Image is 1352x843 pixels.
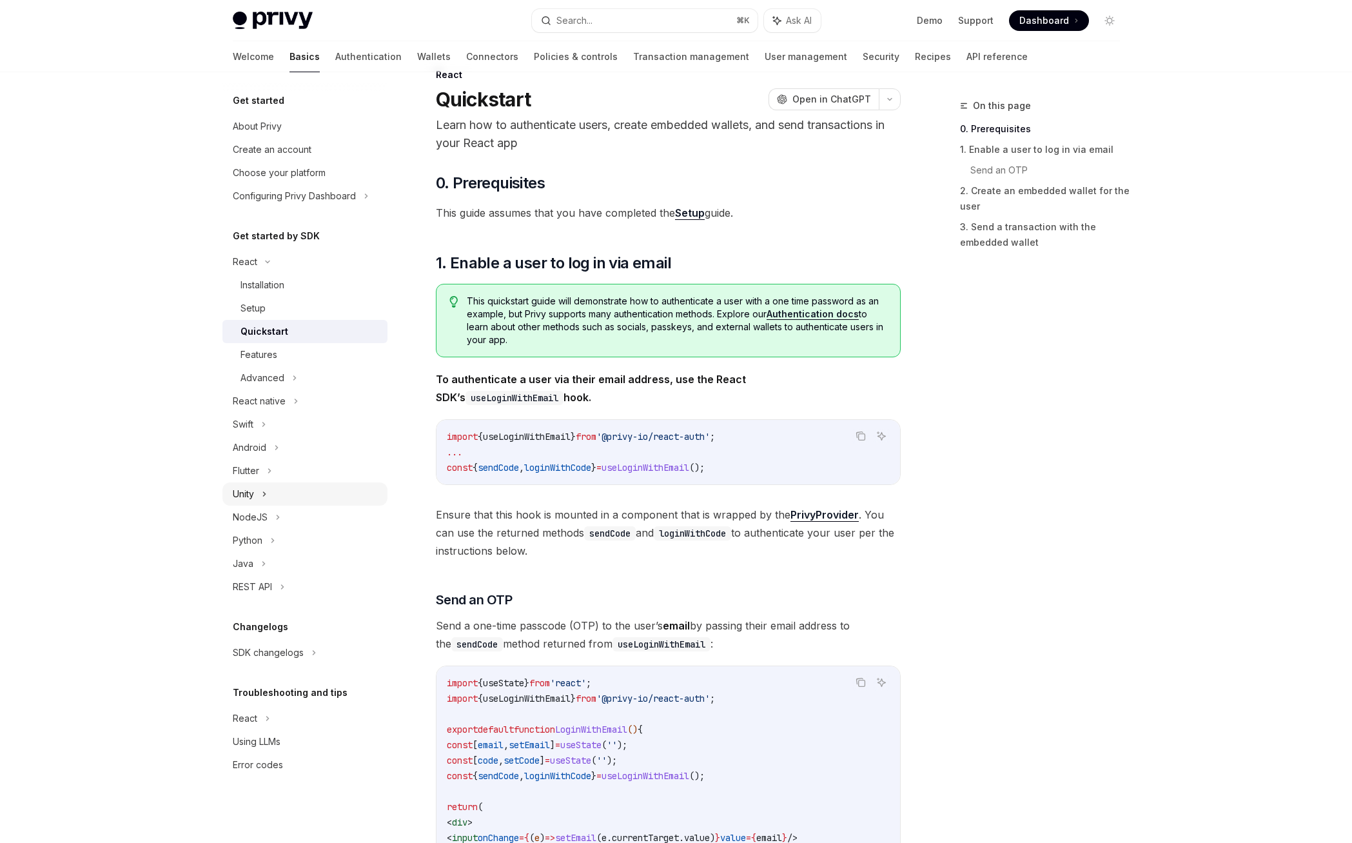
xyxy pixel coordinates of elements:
code: sendCode [451,637,503,651]
div: NodeJS [233,510,268,525]
div: React native [233,393,286,409]
span: ); [617,739,627,751]
a: 1. Enable a user to log in via email [960,139,1130,160]
span: const [447,462,473,473]
div: Flutter [233,463,259,479]
span: email [478,739,504,751]
span: '' [607,739,617,751]
span: Open in ChatGPT [792,93,871,106]
button: Open in ChatGPT [769,88,879,110]
a: Choose your platform [222,161,387,184]
button: Ask AI [873,428,890,444]
span: LoginWithEmail [555,724,627,735]
a: Connectors [466,41,518,72]
span: export [447,724,478,735]
span: default [478,724,514,735]
code: useLoginWithEmail [465,391,563,405]
span: useLoginWithEmail [483,693,571,704]
div: Swift [233,417,253,432]
span: { [478,431,483,442]
span: div [452,817,467,828]
span: , [519,462,524,473]
span: Send an OTP [436,591,513,609]
a: Error codes [222,753,387,777]
span: from [576,693,596,704]
span: const [447,755,473,766]
span: ; [586,677,591,689]
a: Transaction management [633,41,749,72]
a: Recipes [915,41,951,72]
a: Policies & controls [534,41,618,72]
span: > [467,817,473,828]
span: useState [483,677,524,689]
h5: Get started [233,93,284,108]
span: Ask AI [786,14,812,27]
a: Support [958,14,994,27]
h5: Changelogs [233,619,288,635]
span: , [519,770,524,782]
div: Installation [240,277,284,293]
div: Error codes [233,757,283,773]
div: Advanced [240,370,284,386]
div: Search... [556,13,593,28]
strong: email [663,619,690,632]
span: = [596,462,602,473]
span: ⌘ K [736,15,750,26]
span: { [478,693,483,704]
span: ( [591,755,596,766]
a: Quickstart [222,320,387,343]
span: } [591,462,596,473]
span: setCode [504,755,540,766]
span: import [447,431,478,442]
div: Create an account [233,142,311,157]
a: API reference [966,41,1028,72]
span: useLoginWithEmail [602,462,689,473]
a: Wallets [417,41,451,72]
span: , [504,739,509,751]
span: , [498,755,504,766]
span: 1. Enable a user to log in via email [436,253,671,273]
span: This quickstart guide will demonstrate how to authenticate a user with a one time password as an ... [467,295,887,346]
div: Configuring Privy Dashboard [233,188,356,204]
span: '@privy-io/react-auth' [596,693,710,704]
span: (); [689,462,705,473]
span: Dashboard [1019,14,1069,27]
span: ( [602,739,607,751]
a: Setup [675,206,705,220]
span: const [447,770,473,782]
div: Python [233,533,262,548]
button: Search...⌘K [532,9,758,32]
code: loginWithCode [654,526,731,541]
span: import [447,677,478,689]
a: 0. Prerequisites [960,119,1130,139]
div: Unity [233,486,254,502]
strong: To authenticate a user via their email address, use the React SDK’s hook. [436,373,746,404]
span: loginWithCode [524,462,591,473]
span: ); [607,755,617,766]
span: from [529,677,550,689]
span: { [638,724,643,735]
h1: Quickstart [436,88,531,111]
div: React [233,254,257,270]
h5: Troubleshooting and tips [233,685,348,700]
span: [ [473,739,478,751]
a: Basics [289,41,320,72]
div: About Privy [233,119,282,134]
a: About Privy [222,115,387,138]
a: User management [765,41,847,72]
div: Java [233,556,253,571]
span: useLoginWithEmail [602,770,689,782]
span: code [478,755,498,766]
button: Ask AI [764,9,821,32]
span: < [447,817,452,828]
span: ] [540,755,545,766]
div: Setup [240,301,266,316]
span: This guide assumes that you have completed the guide. [436,204,901,222]
span: [ [473,755,478,766]
span: '' [596,755,607,766]
span: function [514,724,555,735]
p: Learn how to authenticate users, create embedded wallets, and send transactions in your React app [436,116,901,152]
button: Copy the contents from the code block [852,674,869,691]
span: sendCode [478,462,519,473]
span: = [596,770,602,782]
